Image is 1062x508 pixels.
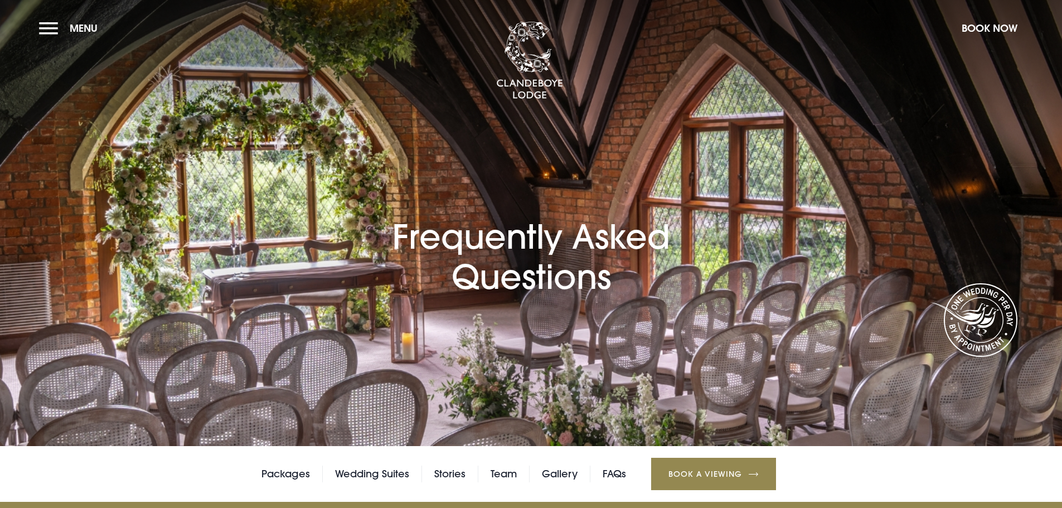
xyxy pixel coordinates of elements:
a: FAQs [603,466,626,482]
a: Team [491,466,517,482]
h1: Frequently Asked Questions [308,155,754,296]
a: Packages [261,466,310,482]
a: Book a Viewing [651,458,776,490]
a: Wedding Suites [335,466,409,482]
button: Book Now [956,16,1023,40]
button: Menu [39,16,103,40]
span: Menu [70,22,98,35]
a: Stories [434,466,465,482]
a: Gallery [542,466,578,482]
img: Clandeboye Lodge [496,22,563,100]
